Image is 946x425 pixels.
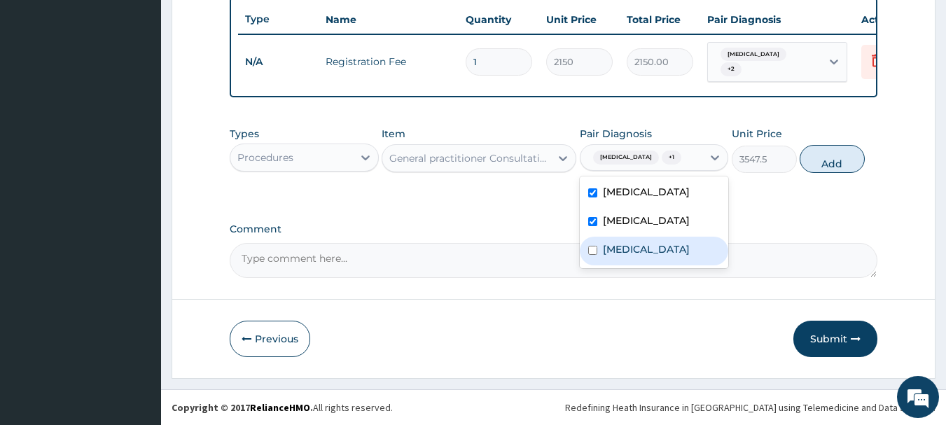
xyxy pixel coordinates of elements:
button: Previous [230,321,310,357]
span: [MEDICAL_DATA] [721,48,786,62]
label: Comment [230,223,878,235]
span: + 2 [721,62,742,76]
div: Procedures [237,151,293,165]
label: [MEDICAL_DATA] [603,185,690,199]
th: Unit Price [539,6,620,34]
a: RelianceHMO [250,401,310,414]
span: + 1 [662,151,681,165]
button: Submit [793,321,877,357]
label: Unit Price [732,127,782,141]
td: N/A [238,49,319,75]
span: [MEDICAL_DATA] [593,151,659,165]
label: [MEDICAL_DATA] [603,242,690,256]
th: Quantity [459,6,539,34]
label: [MEDICAL_DATA] [603,214,690,228]
label: Types [230,128,259,140]
label: Pair Diagnosis [580,127,652,141]
div: General practitioner Consultation first outpatient consultation [389,151,552,165]
th: Name [319,6,459,34]
div: Redefining Heath Insurance in [GEOGRAPHIC_DATA] using Telemedicine and Data Science! [565,400,935,414]
th: Actions [854,6,924,34]
span: We're online! [81,125,193,266]
th: Pair Diagnosis [700,6,854,34]
img: d_794563401_company_1708531726252_794563401 [26,70,57,105]
strong: Copyright © 2017 . [172,401,313,414]
div: Chat with us now [73,78,235,97]
label: Item [382,127,405,141]
textarea: Type your message and hit 'Enter' [7,279,267,328]
th: Type [238,6,319,32]
th: Total Price [620,6,700,34]
td: Registration Fee [319,48,459,76]
div: Minimize live chat window [230,7,263,41]
footer: All rights reserved. [161,389,946,425]
button: Add [800,145,865,173]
